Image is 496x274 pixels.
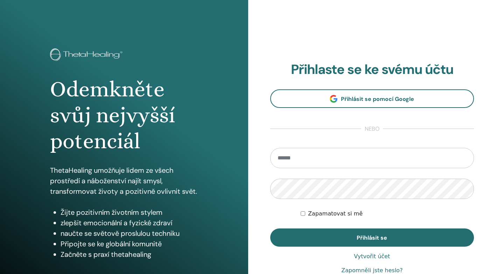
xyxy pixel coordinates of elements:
a: Vytvořit účet [354,252,390,261]
li: Žijte pozitivním životním stylem [61,207,198,218]
li: zlepšit emocionální a fyzické zdraví [61,218,198,228]
a: Přihlásit se pomocí Google [270,89,474,108]
h2: Přihlaste se ke svému účtu [270,62,474,78]
label: Zapamatovat si mě [308,210,363,218]
div: Keep me authenticated indefinitely or until I manually logout [301,210,474,218]
li: Začněte s praxí thetahealing [61,249,198,260]
li: Připojte se ke globální komunitě [61,239,198,249]
p: ThetaHealing umožňuje lidem ze všech prostředí a náboženství najít smysl, transformovat životy a ... [50,165,198,197]
span: Přihlásit se pomocí Google [341,95,414,103]
span: Přihlásit se [357,234,387,241]
span: nebo [361,125,383,133]
li: naučte se světově proslulou techniku [61,228,198,239]
h1: Odemkněte svůj nejvyšší potenciál [50,76,198,155]
button: Přihlásit se [270,228,474,247]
